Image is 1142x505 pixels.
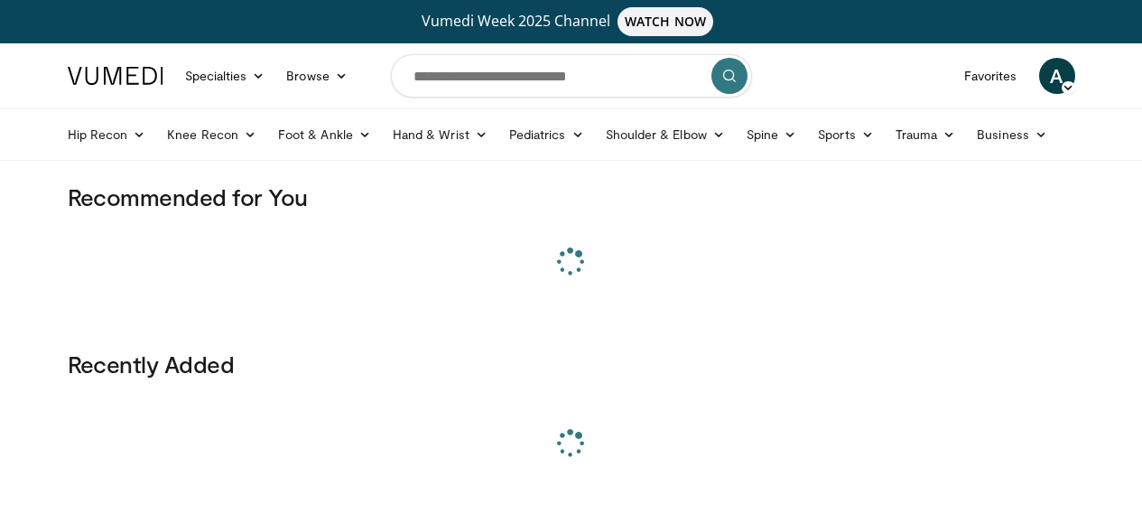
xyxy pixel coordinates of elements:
a: Knee Recon [156,117,267,153]
span: WATCH NOW [617,7,713,36]
a: A [1039,58,1075,94]
a: Specialties [174,58,276,94]
h3: Recommended for You [68,182,1075,211]
a: Hip Recon [57,117,157,153]
a: Pediatrics [498,117,595,153]
a: Trauma [885,117,967,153]
a: Shoulder & Elbow [595,117,736,153]
a: Spine [736,117,807,153]
a: Foot & Ankle [267,117,382,153]
input: Search topics, interventions [391,54,752,98]
a: Favorites [953,58,1028,94]
img: VuMedi Logo [68,67,163,85]
a: Vumedi Week 2025 ChannelWATCH NOW [70,7,1072,36]
a: Business [966,117,1058,153]
a: Browse [275,58,358,94]
h3: Recently Added [68,350,1075,379]
a: Hand & Wrist [382,117,498,153]
a: Sports [807,117,885,153]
